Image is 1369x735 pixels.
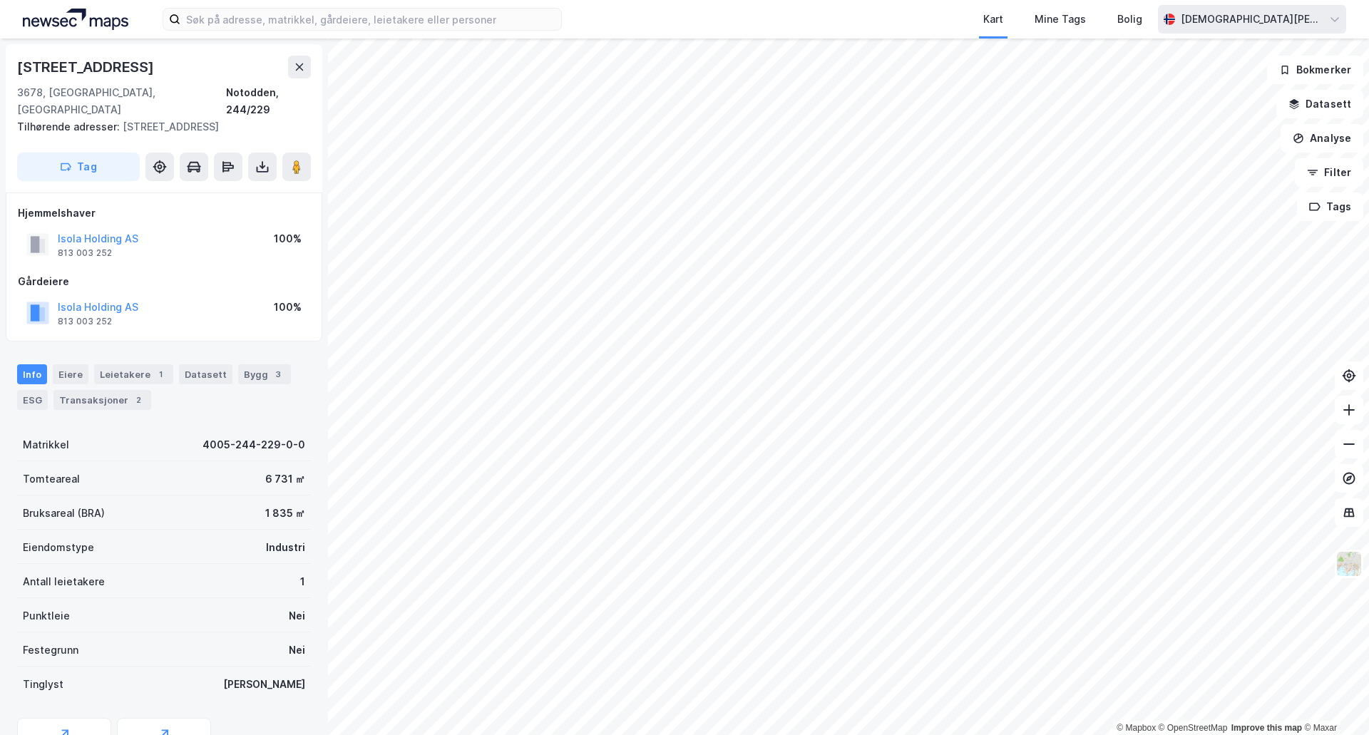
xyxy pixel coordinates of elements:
img: Z [1335,550,1363,577]
div: 100% [274,299,302,316]
div: Transaksjoner [53,390,151,410]
div: ESG [17,390,48,410]
div: Festegrunn [23,642,78,659]
div: 1 835 ㎡ [265,505,305,522]
div: [STREET_ADDRESS] [17,118,299,135]
div: Leietakere [94,364,173,384]
div: Punktleie [23,607,70,625]
button: Filter [1295,158,1363,187]
div: Industri [266,539,305,556]
div: Bruksareal (BRA) [23,505,105,522]
div: Bolig [1117,11,1142,28]
div: 1 [153,367,168,381]
div: Bygg [238,364,291,384]
div: Notodden, 244/229 [226,84,311,118]
div: [PERSON_NAME] [223,676,305,693]
div: 1 [300,573,305,590]
div: Eiere [53,364,88,384]
button: Analyse [1281,124,1363,153]
div: 2 [131,393,145,407]
div: Kart [983,11,1003,28]
div: [STREET_ADDRESS] [17,56,157,78]
iframe: Chat Widget [1298,667,1369,735]
button: Tag [17,153,140,181]
div: Nei [289,607,305,625]
div: Kontrollprogram for chat [1298,667,1369,735]
div: Antall leietakere [23,573,105,590]
div: 813 003 252 [58,316,112,327]
button: Tags [1297,192,1363,221]
a: Improve this map [1231,723,1302,733]
div: Tomteareal [23,471,80,488]
button: Datasett [1276,90,1363,118]
div: 3 [271,367,285,381]
a: Mapbox [1117,723,1156,733]
div: 6 731 ㎡ [265,471,305,488]
div: 100% [274,230,302,247]
div: Tinglyst [23,676,63,693]
div: 3678, [GEOGRAPHIC_DATA], [GEOGRAPHIC_DATA] [17,84,226,118]
div: 4005-244-229-0-0 [202,436,305,453]
div: Mine Tags [1035,11,1086,28]
div: Gårdeiere [18,273,310,290]
div: Hjemmelshaver [18,205,310,222]
img: logo.a4113a55bc3d86da70a041830d287a7e.svg [23,9,128,30]
div: [DEMOGRAPHIC_DATA][PERSON_NAME] [1181,11,1323,28]
div: Info [17,364,47,384]
button: Bokmerker [1267,56,1363,84]
span: Tilhørende adresser: [17,120,123,133]
input: Søk på adresse, matrikkel, gårdeiere, leietakere eller personer [180,9,561,30]
div: 813 003 252 [58,247,112,259]
div: Nei [289,642,305,659]
a: OpenStreetMap [1159,723,1228,733]
div: Matrikkel [23,436,69,453]
div: Eiendomstype [23,539,94,556]
div: Datasett [179,364,232,384]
